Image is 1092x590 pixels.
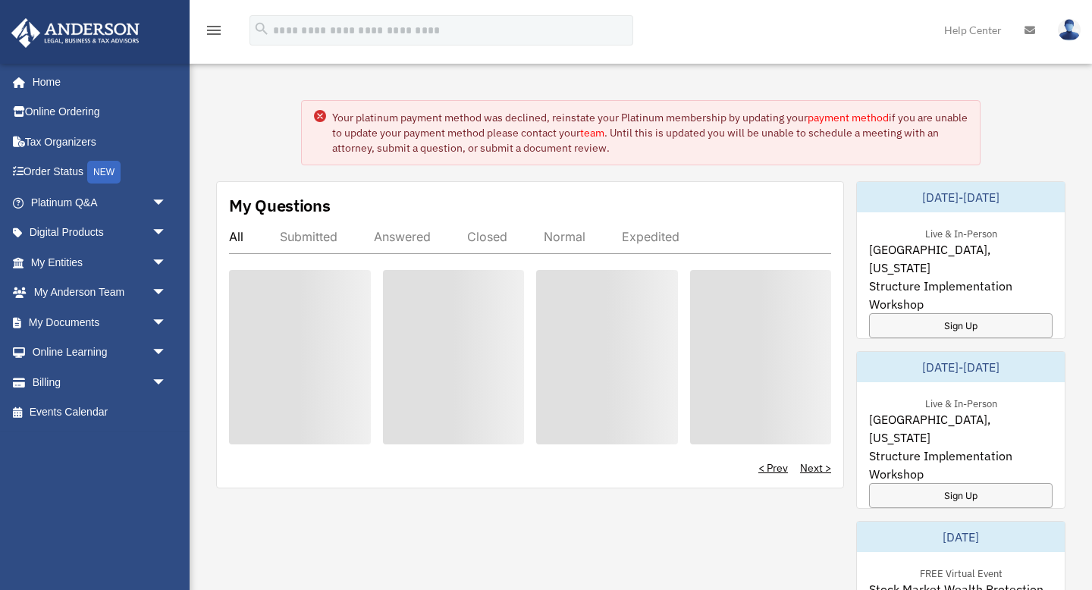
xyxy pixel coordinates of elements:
[913,224,1009,240] div: Live & In-Person
[152,367,182,398] span: arrow_drop_down
[758,460,788,475] a: < Prev
[253,20,270,37] i: search
[11,337,190,368] a: Online Learningarrow_drop_down
[374,229,431,244] div: Answered
[152,337,182,369] span: arrow_drop_down
[11,97,190,127] a: Online Ordering
[152,218,182,249] span: arrow_drop_down
[869,447,1053,483] span: Structure Implementation Workshop
[808,111,889,124] a: payment method
[580,126,604,140] a: team
[332,110,968,155] div: Your platinum payment method was declined, reinstate your Platinum membership by updating your if...
[205,27,223,39] a: menu
[87,161,121,184] div: NEW
[11,247,190,278] a: My Entitiesarrow_drop_down
[280,229,337,244] div: Submitted
[857,352,1065,382] div: [DATE]-[DATE]
[11,127,190,157] a: Tax Organizers
[800,460,831,475] a: Next >
[869,483,1053,508] a: Sign Up
[467,229,507,244] div: Closed
[869,240,1053,277] span: [GEOGRAPHIC_DATA], [US_STATE]
[544,229,585,244] div: Normal
[869,313,1053,338] a: Sign Up
[11,67,182,97] a: Home
[152,278,182,309] span: arrow_drop_down
[11,157,190,188] a: Order StatusNEW
[11,278,190,308] a: My Anderson Teamarrow_drop_down
[913,394,1009,410] div: Live & In-Person
[11,187,190,218] a: Platinum Q&Aarrow_drop_down
[11,218,190,248] a: Digital Productsarrow_drop_down
[869,410,1053,447] span: [GEOGRAPHIC_DATA], [US_STATE]
[229,194,331,217] div: My Questions
[622,229,679,244] div: Expedited
[908,564,1015,580] div: FREE Virtual Event
[229,229,243,244] div: All
[152,187,182,218] span: arrow_drop_down
[857,182,1065,212] div: [DATE]-[DATE]
[152,247,182,278] span: arrow_drop_down
[869,277,1053,313] span: Structure Implementation Workshop
[11,307,190,337] a: My Documentsarrow_drop_down
[7,18,144,48] img: Anderson Advisors Platinum Portal
[11,397,190,428] a: Events Calendar
[205,21,223,39] i: menu
[11,367,190,397] a: Billingarrow_drop_down
[1058,19,1081,41] img: User Pic
[857,522,1065,552] div: [DATE]
[152,307,182,338] span: arrow_drop_down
